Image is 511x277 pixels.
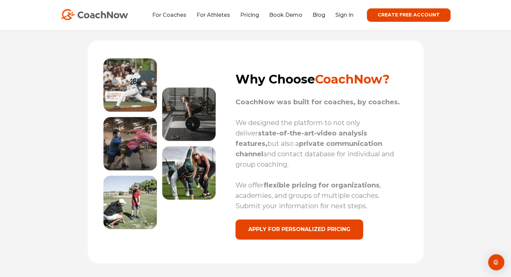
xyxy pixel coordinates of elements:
[269,12,302,18] a: Book Demo
[197,12,230,18] a: For Athletes
[236,98,400,106] strong: CoachNow was built for coaches, by coaches.
[236,219,363,239] a: APPLY FOR PERSONALIZED PRICING
[264,181,380,189] strong: flexible pricing for organizations
[236,69,402,90] h2: Why Choose
[236,140,382,158] strong: private communication channel
[335,12,353,18] a: Sign In
[61,9,128,20] img: CoachNow Logo
[236,129,367,148] strong: state-of-the-art-video analysis features,
[152,12,186,18] a: For Coaches
[103,58,216,229] img: Why Choose CoachNow
[312,12,325,18] a: Blog
[240,12,259,18] a: Pricing
[367,8,451,22] a: CREATE FREE ACCOUNT
[488,254,504,270] div: Open Intercom Messenger
[315,72,390,87] span: CoachNow?
[236,97,402,211] p: We designed the platform to not only deliver but also a and contact database for individual and g...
